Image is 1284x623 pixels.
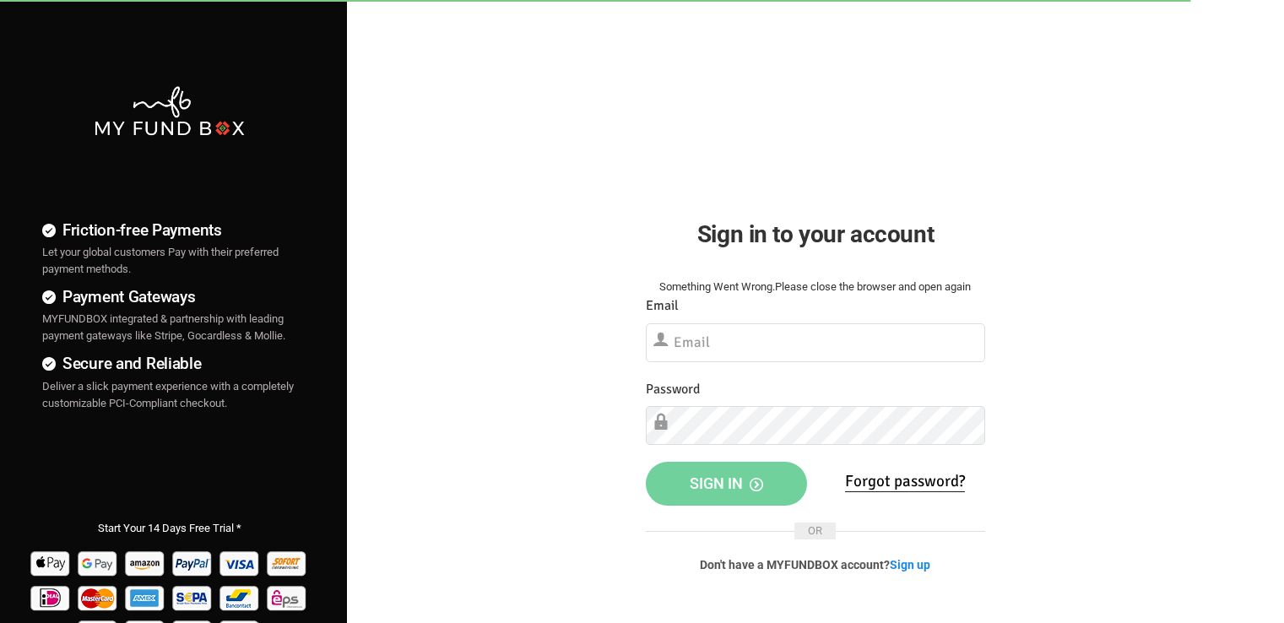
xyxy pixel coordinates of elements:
[646,279,985,295] div: Something Went Wrong.Please close the browser and open again
[265,580,310,615] img: EPS Pay
[123,545,168,580] img: Amazon
[265,545,310,580] img: Sofort Pay
[29,580,73,615] img: Ideal Pay
[42,351,296,376] h4: Secure and Reliable
[218,580,263,615] img: Bancontact Pay
[171,545,215,580] img: Paypal
[646,295,679,317] label: Email
[690,474,763,492] span: Sign in
[76,545,121,580] img: Google Pay
[42,380,294,409] span: Deliver a slick payment experience with a completely customizable PCI-Compliant checkout.
[42,312,285,342] span: MYFUNDBOX integrated & partnership with leading payment gateways like Stripe, Gocardless & Mollie.
[42,284,296,309] h4: Payment Gateways
[646,462,807,506] button: Sign in
[646,556,985,573] p: Don't have a MYFUNDBOX account?
[218,545,263,580] img: Visa
[794,523,836,539] span: OR
[171,580,215,615] img: sepa Pay
[890,558,930,572] a: Sign up
[646,216,985,252] h2: Sign in to your account
[42,246,279,275] span: Let your global customers Pay with their preferred payment methods.
[646,379,700,400] label: Password
[93,84,246,138] img: mfbwhite.png
[76,580,121,615] img: Mastercard Pay
[646,323,985,362] input: Email
[123,580,168,615] img: american_express Pay
[29,545,73,580] img: Apple Pay
[845,471,965,492] a: Forgot password?
[42,218,296,242] h4: Friction-free Payments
